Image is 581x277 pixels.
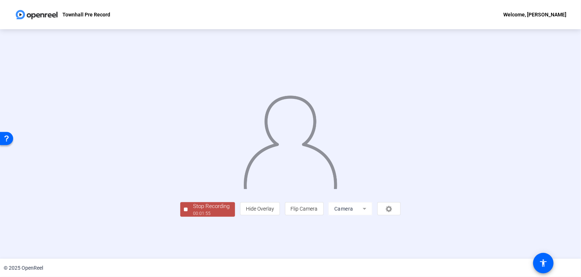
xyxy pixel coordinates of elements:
[291,206,318,212] span: Flip Camera
[180,202,235,217] button: Stop Recording00:01:55
[15,7,59,22] img: OpenReel logo
[246,206,274,212] span: Hide Overlay
[503,10,566,19] div: Welcome, [PERSON_NAME]
[539,259,548,268] mat-icon: accessibility
[193,202,230,211] div: Stop Recording
[4,264,43,272] div: © 2025 OpenReel
[243,90,338,189] img: overlay
[62,10,110,19] p: Townhall Pre Record
[285,202,324,215] button: Flip Camera
[193,210,230,217] div: 00:01:55
[240,202,280,215] button: Hide Overlay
